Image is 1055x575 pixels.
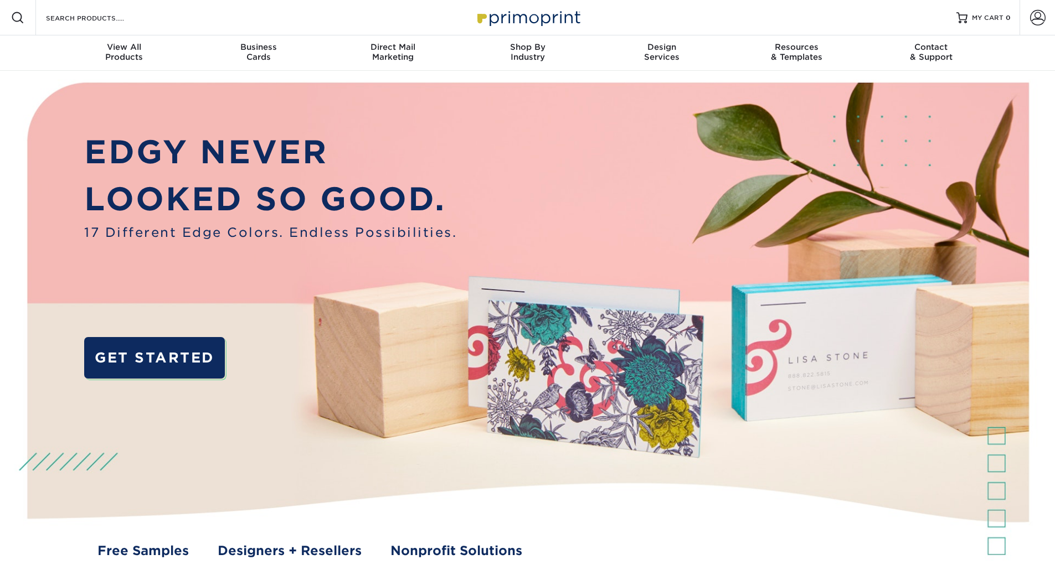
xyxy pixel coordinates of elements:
[472,6,583,29] img: Primoprint
[326,42,460,52] span: Direct Mail
[45,11,153,24] input: SEARCH PRODUCTS.....
[191,35,326,71] a: BusinessCards
[729,42,864,62] div: & Templates
[729,42,864,52] span: Resources
[1006,14,1011,22] span: 0
[84,175,457,223] p: LOOKED SO GOOD.
[97,541,189,560] a: Free Samples
[595,42,729,62] div: Services
[191,42,326,52] span: Business
[57,35,192,71] a: View AllProducts
[326,35,460,71] a: Direct MailMarketing
[390,541,522,560] a: Nonprofit Solutions
[864,42,999,62] div: & Support
[864,35,999,71] a: Contact& Support
[595,35,729,71] a: DesignServices
[729,35,864,71] a: Resources& Templates
[84,223,457,242] span: 17 Different Edge Colors. Endless Possibilities.
[326,42,460,62] div: Marketing
[57,42,192,52] span: View All
[84,337,224,379] a: GET STARTED
[84,128,457,176] p: EDGY NEVER
[191,42,326,62] div: Cards
[460,42,595,52] span: Shop By
[57,42,192,62] div: Products
[460,35,595,71] a: Shop ByIndustry
[972,13,1003,23] span: MY CART
[218,541,362,560] a: Designers + Resellers
[460,42,595,62] div: Industry
[595,42,729,52] span: Design
[864,42,999,52] span: Contact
